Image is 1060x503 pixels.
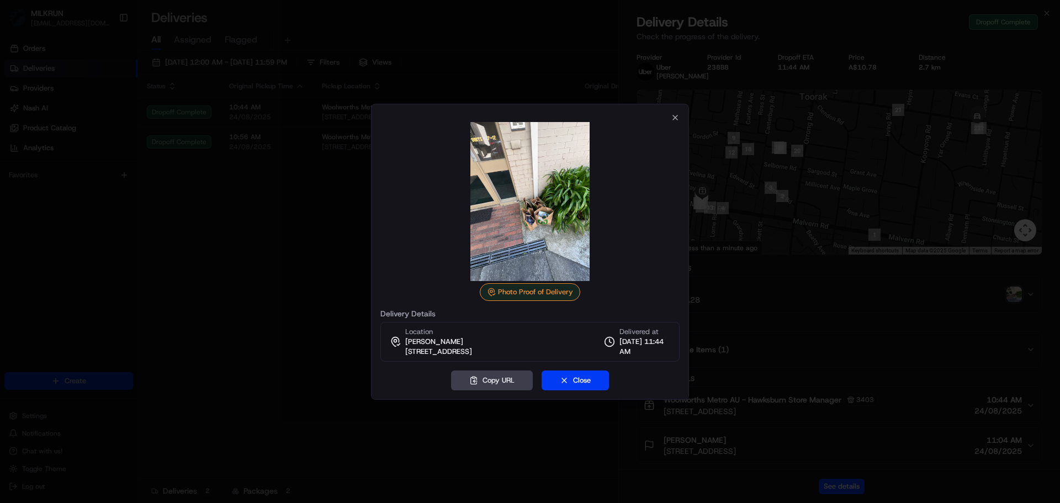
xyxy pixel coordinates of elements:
img: photo_proof_of_delivery image [451,122,609,281]
span: [DATE] 11:44 AM [619,337,670,357]
div: Photo Proof of Delivery [480,283,580,301]
span: Location [405,327,433,337]
span: [PERSON_NAME] [405,337,463,347]
button: Close [542,370,609,390]
button: Copy URL [451,370,533,390]
span: [STREET_ADDRESS] [405,347,472,357]
span: Delivered at [619,327,670,337]
label: Delivery Details [380,310,680,317]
